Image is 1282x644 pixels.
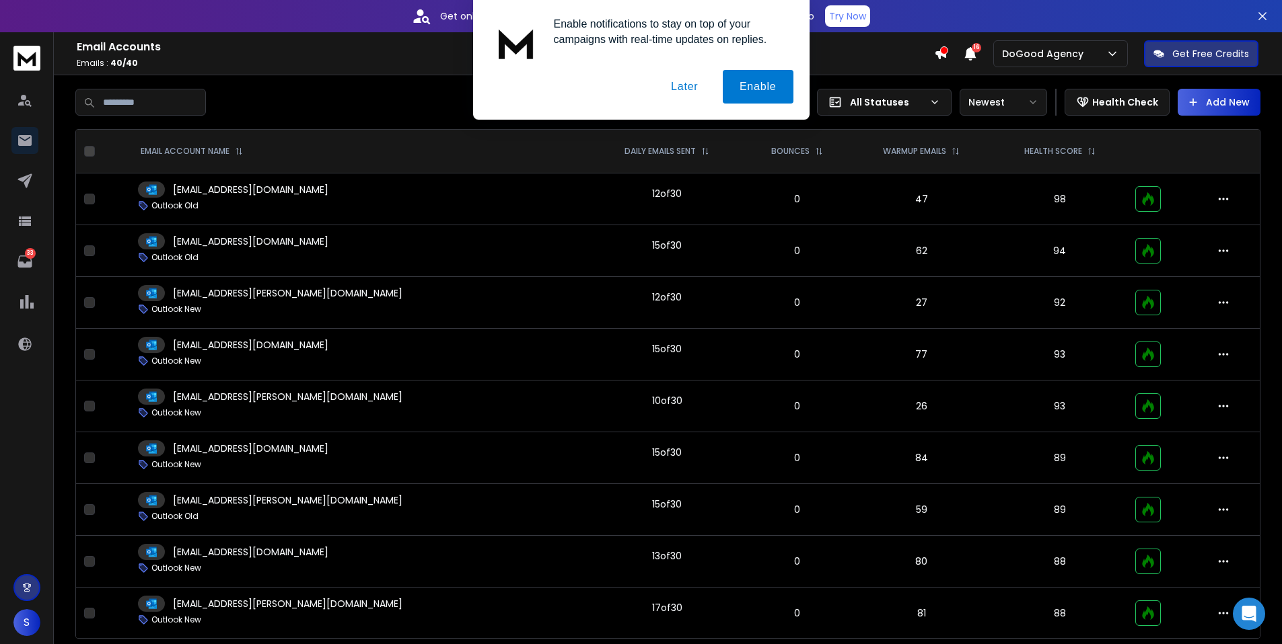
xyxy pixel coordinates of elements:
p: DAILY EMAILS SENT [625,146,696,157]
div: 12 of 30 [652,187,682,200]
div: 13 of 30 [652,549,682,563]
p: Outlook Old [151,511,199,522]
td: 84 [851,432,993,484]
p: WARMUP EMAILS [883,146,946,157]
td: 93 [993,380,1127,432]
td: 93 [993,329,1127,380]
p: [EMAIL_ADDRESS][PERSON_NAME][DOMAIN_NAME] [173,286,402,300]
p: [EMAIL_ADDRESS][DOMAIN_NAME] [173,235,328,248]
button: S [13,609,40,636]
p: BOUNCES [771,146,810,157]
p: Outlook New [151,459,201,470]
p: [EMAIL_ADDRESS][DOMAIN_NAME] [173,338,328,352]
td: 81 [851,588,993,639]
p: Outlook Old [151,200,199,211]
p: 0 [752,503,843,516]
img: notification icon [489,16,543,70]
td: 77 [851,329,993,380]
td: 47 [851,173,993,225]
td: 59 [851,484,993,536]
p: [EMAIL_ADDRESS][PERSON_NAME][DOMAIN_NAME] [173,597,402,610]
p: 0 [752,451,843,465]
p: Outlook New [151,563,201,573]
div: 15 of 30 [652,239,682,252]
p: Outlook Old [151,252,199,263]
p: Outlook New [151,304,201,315]
p: [EMAIL_ADDRESS][DOMAIN_NAME] [173,545,328,559]
td: 88 [993,536,1127,588]
div: 12 of 30 [652,290,682,304]
p: 0 [752,192,843,206]
p: 0 [752,555,843,568]
td: 27 [851,277,993,329]
button: Enable [723,70,793,104]
p: 0 [752,606,843,620]
p: 33 [25,248,36,259]
p: [EMAIL_ADDRESS][PERSON_NAME][DOMAIN_NAME] [173,493,402,507]
div: 17 of 30 [652,601,682,614]
p: 0 [752,348,843,361]
td: 89 [993,484,1127,536]
td: 98 [993,173,1127,225]
button: Later [654,70,715,104]
td: 89 [993,432,1127,484]
td: 80 [851,536,993,588]
p: 0 [752,244,843,257]
p: Outlook New [151,614,201,625]
div: EMAIL ACCOUNT NAME [141,146,243,157]
p: [EMAIL_ADDRESS][PERSON_NAME][DOMAIN_NAME] [173,390,402,403]
p: 0 [752,296,843,309]
td: 88 [993,588,1127,639]
td: 62 [851,225,993,277]
p: HEALTH SCORE [1024,146,1082,157]
div: Open Intercom Messenger [1233,598,1265,630]
p: [EMAIL_ADDRESS][DOMAIN_NAME] [173,183,328,196]
p: [EMAIL_ADDRESS][DOMAIN_NAME] [173,442,328,455]
td: 92 [993,277,1127,329]
div: Enable notifications to stay on top of your campaigns with real-time updates on replies. [543,16,793,47]
div: 15 of 30 [652,446,682,459]
p: Outlook New [151,356,201,366]
div: 15 of 30 [652,497,682,511]
td: 94 [993,225,1127,277]
p: 0 [752,399,843,413]
div: 15 of 30 [652,342,682,356]
p: Outlook New [151,407,201,418]
div: 10 of 30 [652,394,682,407]
td: 26 [851,380,993,432]
a: 33 [11,248,38,275]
